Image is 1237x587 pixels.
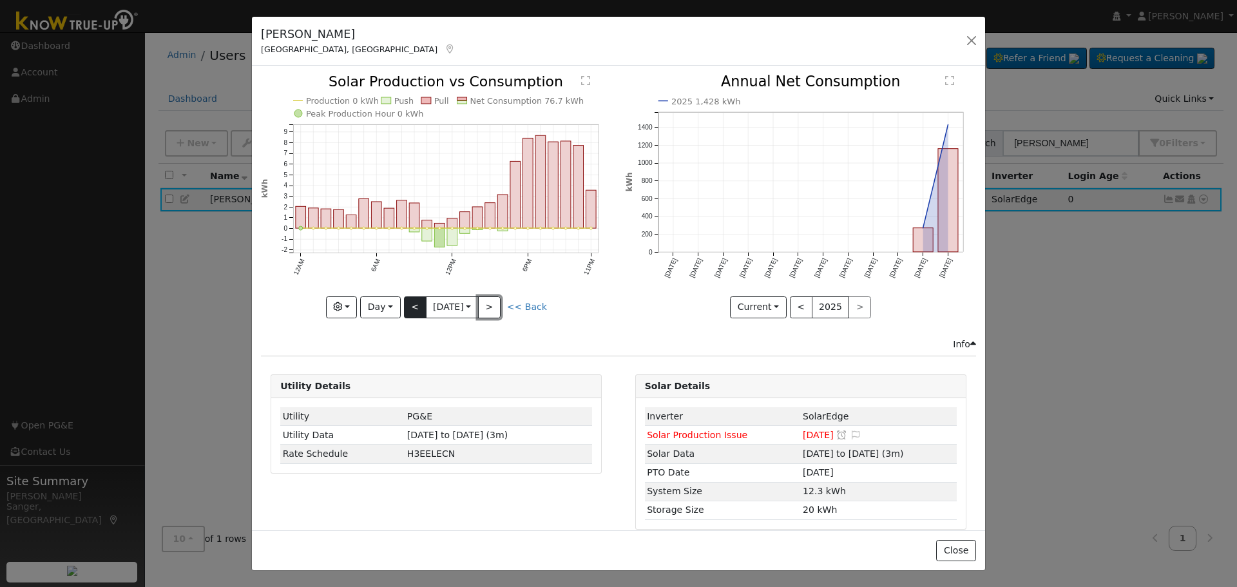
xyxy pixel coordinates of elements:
text: 5 [284,171,288,178]
rect: onclick="" [510,162,521,229]
span: [DATE] [803,430,834,440]
circle: onclick="" [464,227,466,230]
rect: onclick="" [498,195,508,228]
td: Storage Size [645,501,801,519]
text: [DATE] [938,257,954,279]
rect: onclick="" [472,229,483,230]
circle: onclick="" [438,227,441,230]
button: Current [730,296,787,318]
text: Net Consumption 76.7 kWh [470,96,584,106]
span: ID: 17008873, authorized: 06/27/25 [407,411,432,421]
span: 20 kWh [803,505,837,515]
circle: onclick="" [363,227,365,230]
text: 1000 [638,160,653,167]
rect: onclick="" [397,200,407,228]
rect: onclick="" [296,207,306,229]
span: [DATE] to [DATE] (3m) [803,448,903,459]
text:  [581,75,590,86]
span: [GEOGRAPHIC_DATA], [GEOGRAPHIC_DATA] [261,44,437,54]
rect: onclick="" [409,229,419,233]
text: 3 [284,193,288,200]
text: 11PM [583,258,597,276]
circle: onclick="" [299,227,303,231]
text: Solar Production vs Consumption [329,73,563,90]
circle: onclick="" [350,227,352,230]
span: V [407,448,455,459]
circle: onclick="" [401,227,403,230]
rect: onclick="" [372,202,382,228]
button: < [404,296,427,318]
text: Production 0 kWh [306,96,379,106]
td: Utility Data [280,426,405,445]
span: 12.3 kWh [803,486,846,496]
text: 600 [641,195,652,202]
text: Annual Net Consumption [721,73,901,90]
rect: onclick="" [472,207,483,228]
text: 0 [284,225,288,232]
rect: onclick="" [485,203,495,228]
circle: onclick="" [564,227,567,230]
text: 2025 1,428 kWh [671,97,741,106]
rect: onclick="" [435,229,445,247]
span: [DATE] to [DATE] (3m) [407,430,508,440]
rect: onclick="" [321,209,331,229]
text: 1400 [638,124,653,131]
td: Rate Schedule [280,445,405,463]
rect: onclick="" [460,212,470,228]
rect: onclick="" [460,229,470,234]
circle: onclick="" [501,227,504,230]
text: [DATE] [913,257,928,279]
text: 1200 [638,142,653,149]
text: -2 [282,247,287,254]
text: 7 [284,150,288,157]
rect: onclick="" [435,224,445,229]
rect: onclick="" [409,203,419,228]
text: 9 [284,128,288,135]
td: System Size [645,482,801,501]
a: << Back [507,302,547,312]
circle: onclick="" [920,226,925,231]
text: [DATE] [763,257,778,279]
text: [DATE] [863,257,879,279]
text: Pull [434,96,449,106]
rect: onclick="" [422,229,432,242]
text: [DATE] [738,257,754,279]
circle: onclick="" [476,227,479,230]
text: 400 [641,213,652,220]
text: 1 [284,215,288,222]
button: Close [936,540,975,562]
text: 12AM [292,258,306,276]
circle: onclick="" [375,227,378,230]
text: 4 [284,182,288,189]
text: -1 [282,236,287,243]
circle: onclick="" [426,227,428,230]
circle: onclick="" [552,227,555,230]
text: 2 [284,204,288,211]
button: Day [360,296,400,318]
text: [DATE] [663,257,678,279]
rect: onclick="" [535,136,546,229]
text: 6 [284,160,288,168]
rect: onclick="" [561,141,571,228]
span: ID: 4658822, authorized: 06/27/25 [803,411,849,421]
circle: onclick="" [413,227,416,230]
span: Solar Production Issue [647,430,747,440]
circle: onclick="" [388,227,390,230]
td: PTO Date [645,463,801,482]
td: Inverter [645,407,801,426]
text: [DATE] [888,257,903,279]
text: 12PM [444,258,457,276]
circle: onclick="" [489,227,492,230]
circle: onclick="" [527,227,530,230]
text: Peak Production Hour 0 kWh [306,109,424,119]
text: kWh [625,173,634,192]
rect: onclick="" [938,149,958,252]
circle: onclick="" [577,227,580,230]
circle: onclick="" [590,227,593,230]
td: Solar Data [645,445,801,463]
div: Info [953,338,976,351]
rect: onclick="" [573,146,584,229]
button: > [478,296,501,318]
text:  [945,76,954,86]
rect: onclick="" [913,228,933,252]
